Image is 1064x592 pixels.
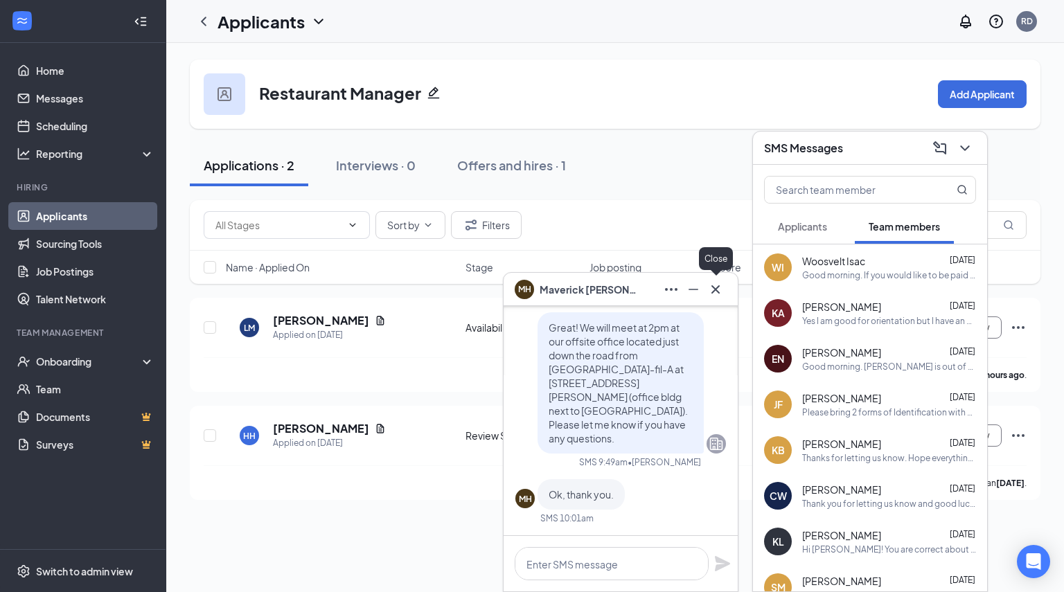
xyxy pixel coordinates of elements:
[375,211,445,239] button: Sort byChevronDown
[36,230,154,258] a: Sourcing Tools
[950,255,975,265] span: [DATE]
[929,137,951,159] button: ComposeMessage
[802,452,976,464] div: Thanks for letting us know. Hope everything works out for you. Best of luck.
[423,219,434,231] svg: ChevronDown
[36,202,154,230] a: Applicants
[17,147,30,161] svg: Analysis
[347,219,358,231] svg: ChevronDown
[938,80,1027,108] button: Add Applicant
[273,328,386,342] div: Applied on [DATE]
[36,84,154,112] a: Messages
[36,147,155,161] div: Reporting
[765,177,929,203] input: Search team member
[660,278,682,301] button: Ellipses
[375,423,386,434] svg: Document
[549,321,688,445] span: Great! We will meet at 2pm at our offsite office located just down the road from [GEOGRAPHIC_DATA...
[243,430,256,442] div: HH
[427,86,441,100] svg: Pencil
[802,300,881,314] span: [PERSON_NAME]
[36,57,154,84] a: Home
[375,315,386,326] svg: Document
[685,281,702,298] svg: Minimize
[772,535,784,548] div: KL
[36,285,154,313] a: Talent Network
[17,564,30,578] svg: Settings
[778,220,827,233] span: Applicants
[195,13,212,30] svg: ChevronLeft
[714,555,731,572] svg: Plane
[204,156,294,174] div: Applications · 2
[974,370,1025,380] b: 15 hours ago
[802,391,881,405] span: [PERSON_NAME]
[1021,15,1033,27] div: RD
[226,260,310,274] span: Name · Applied On
[802,254,865,268] span: Woosvelt Isac
[589,260,641,274] span: Job posting
[707,281,724,298] svg: Cross
[259,81,421,105] h3: Restaurant Manager
[273,436,386,450] div: Applied on [DATE]
[704,278,727,301] button: Cross
[802,483,881,496] span: [PERSON_NAME]
[770,489,787,503] div: CW
[465,321,581,334] div: Availability
[457,156,566,174] div: Offers and hires · 1
[950,575,975,585] span: [DATE]
[950,438,975,448] span: [DATE]
[802,361,976,373] div: Good morning. [PERSON_NAME] is out of town [DATE] for training but I will let the BOH Director kn...
[996,478,1025,488] b: [DATE]
[273,313,369,328] h5: [PERSON_NAME]
[218,10,305,33] h1: Applicants
[36,375,154,403] a: Team
[36,403,154,431] a: DocumentsCrown
[663,281,680,298] svg: Ellipses
[1010,427,1027,444] svg: Ellipses
[802,346,881,359] span: [PERSON_NAME]
[802,574,881,588] span: [PERSON_NAME]
[36,258,154,285] a: Job Postings
[802,498,976,510] div: Thank you for letting us know and good luck!
[699,247,733,270] div: Close
[764,141,843,156] h3: SMS Messages
[465,260,493,274] span: Stage
[17,181,152,193] div: Hiring
[869,220,940,233] span: Team members
[465,429,581,442] div: Review Stage
[17,327,152,339] div: Team Management
[802,544,976,555] div: Hi [PERSON_NAME]! You are correct about your pay increasing once you turn 16. It is updated to $1...
[15,14,29,28] svg: WorkstreamLogo
[36,431,154,458] a: SurveysCrown
[17,355,30,368] svg: UserCheck
[772,352,784,366] div: EN
[451,211,522,239] button: Filter Filters
[540,512,594,524] div: SMS 10:01am
[579,456,628,468] div: SMS 9:49am
[36,112,154,140] a: Scheduling
[932,140,948,156] svg: ComposeMessage
[36,564,133,578] div: Switch to admin view
[950,301,975,311] span: [DATE]
[218,87,231,101] img: user icon
[950,346,975,357] span: [DATE]
[950,483,975,494] span: [DATE]
[772,260,784,274] div: WI
[387,220,420,230] span: Sort by
[957,184,968,195] svg: MagnifyingGlass
[628,456,701,468] span: • [PERSON_NAME]
[774,397,783,411] div: JF
[540,282,637,297] span: Maverick [PERSON_NAME]
[310,13,327,30] svg: ChevronDown
[1003,219,1014,231] svg: MagnifyingGlass
[519,493,532,505] div: MH
[336,156,416,174] div: Interviews · 0
[988,13,1004,30] svg: QuestionInfo
[957,13,974,30] svg: Notifications
[802,528,881,542] span: [PERSON_NAME]
[802,437,881,451] span: [PERSON_NAME]
[134,15,148,28] svg: Collapse
[802,315,976,327] div: Yes I am good for orientation but I have an event [DATE] so I can't do my training [DATE]
[1010,319,1027,336] svg: Ellipses
[244,322,255,334] div: LM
